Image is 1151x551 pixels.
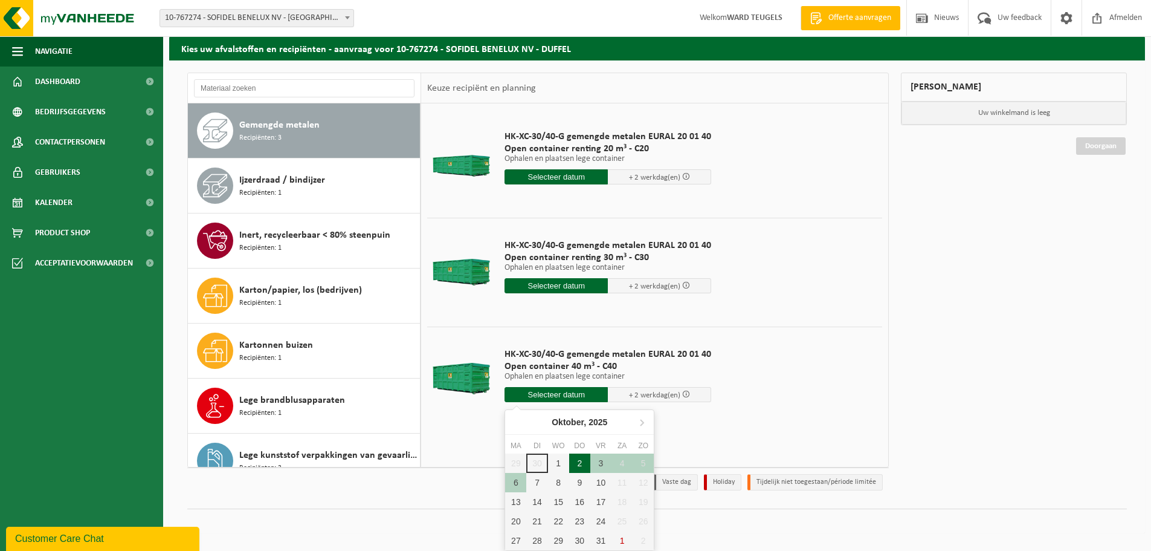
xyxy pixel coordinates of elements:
div: 15 [548,492,569,512]
span: Recipiënten: 1 [239,298,282,309]
div: 30 [569,531,590,550]
div: 28 [526,531,547,550]
li: Vaste dag [653,474,698,491]
span: Recipiënten: 3 [239,132,282,144]
div: Keuze recipiënt en planning [421,73,542,103]
input: Materiaal zoeken [194,79,414,97]
span: Recipiënten: 1 [239,187,282,199]
button: Ijzerdraad / bindijzer Recipiënten: 1 [188,158,421,214]
span: Open container 40 m³ - C40 [505,360,711,373]
div: 10 [590,473,611,492]
span: + 2 werkdag(en) [629,391,680,399]
iframe: chat widget [6,524,202,551]
span: Bedrijfsgegevens [35,97,106,127]
input: Selecteer datum [505,169,608,184]
span: Recipiënten: 1 [239,408,282,419]
span: Ijzerdraad / bindijzer [239,173,325,187]
div: 20 [505,512,526,531]
h2: Kies uw afvalstoffen en recipiënten - aanvraag voor 10-767274 - SOFIDEL BENELUX NV - DUFFEL [169,36,1145,60]
div: 7 [526,473,547,492]
button: Karton/papier, los (bedrijven) Recipiënten: 1 [188,269,421,324]
div: 3 [590,454,611,473]
span: + 2 werkdag(en) [629,174,680,181]
span: HK-XC-30/40-G gemengde metalen EURAL 20 01 40 [505,131,711,143]
span: Gemengde metalen [239,118,320,132]
li: Holiday [704,474,741,491]
div: 14 [526,492,547,512]
button: Gemengde metalen Recipiënten: 3 [188,103,421,158]
div: wo [548,440,569,452]
span: Product Shop [35,218,90,248]
span: Open container renting 30 m³ - C30 [505,252,711,264]
div: 23 [569,512,590,531]
div: 2 [569,454,590,473]
div: ma [505,440,526,452]
a: Offerte aanvragen [801,6,900,30]
input: Selecteer datum [505,387,608,402]
p: Uw winkelmand is leeg [901,102,1126,125]
div: 31 [590,531,611,550]
span: Kartonnen buizen [239,338,313,353]
span: Karton/papier, los (bedrijven) [239,283,362,298]
span: 10-767274 - SOFIDEL BENELUX NV - DUFFEL [160,10,353,27]
span: + 2 werkdag(en) [629,282,680,290]
input: Selecteer datum [505,278,608,293]
li: Tijdelijk niet toegestaan/période limitée [747,474,883,491]
span: Inert, recycleerbaar < 80% steenpuin [239,228,390,243]
div: 22 [548,512,569,531]
span: Navigatie [35,36,73,67]
span: 10-767274 - SOFIDEL BENELUX NV - DUFFEL [160,9,354,27]
div: 1 [548,454,569,473]
div: 27 [505,531,526,550]
span: Recipiënten: 3 [239,463,282,474]
div: [PERSON_NAME] [901,73,1127,102]
div: vr [590,440,611,452]
button: Kartonnen buizen Recipiënten: 1 [188,324,421,379]
span: Recipiënten: 1 [239,243,282,254]
div: 13 [505,492,526,512]
span: Offerte aanvragen [825,12,894,24]
div: Oktober, [547,412,612,432]
div: za [611,440,633,452]
span: Open container renting 20 m³ - C20 [505,143,711,155]
a: Doorgaan [1076,137,1126,155]
p: Ophalen en plaatsen lege container [505,155,711,163]
span: HK-XC-30/40-G gemengde metalen EURAL 20 01 40 [505,348,711,360]
div: 9 [569,473,590,492]
button: Lege brandblusapparaten Recipiënten: 1 [188,379,421,434]
span: Kalender [35,187,73,218]
span: HK-XC-30/40-G gemengde metalen EURAL 20 01 40 [505,240,711,252]
div: 21 [526,512,547,531]
div: do [569,440,590,452]
div: 16 [569,492,590,512]
span: Lege brandblusapparaten [239,393,345,408]
div: 17 [590,492,611,512]
strong: WARD TEUGELS [727,13,782,22]
div: 29 [548,531,569,550]
p: Ophalen en plaatsen lege container [505,373,711,381]
span: Gebruikers [35,157,80,187]
div: 24 [590,512,611,531]
div: 6 [505,473,526,492]
div: zo [633,440,654,452]
span: Contactpersonen [35,127,105,157]
button: Lege kunststof verpakkingen van gevaarlijke stoffen Recipiënten: 3 [188,434,421,489]
span: Recipiënten: 1 [239,353,282,364]
div: 8 [548,473,569,492]
span: Acceptatievoorwaarden [35,248,133,278]
p: Ophalen en plaatsen lege container [505,264,711,272]
span: Lege kunststof verpakkingen van gevaarlijke stoffen [239,448,417,463]
button: Inert, recycleerbaar < 80% steenpuin Recipiënten: 1 [188,214,421,269]
i: 2025 [588,418,607,426]
div: di [526,440,547,452]
span: Dashboard [35,67,80,97]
